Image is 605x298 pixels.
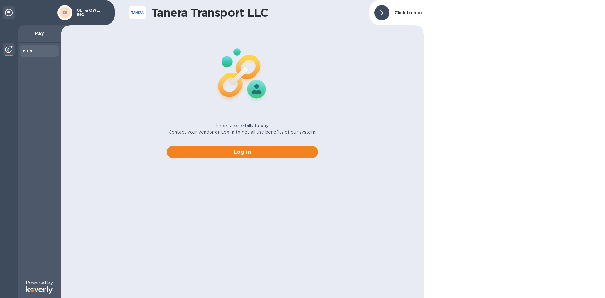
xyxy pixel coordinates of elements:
span: Log in [172,148,313,156]
img: Logo [26,286,53,294]
h1: Tanera Transport LLC [151,6,364,19]
p: OLI & OWL, INC [77,8,108,17]
p: Powered by [26,279,53,286]
b: OI [63,10,67,15]
b: Bills [23,49,32,53]
button: Log in [167,146,318,158]
b: Click to hide [395,10,424,15]
p: There are no bills to pay. Contact your vendor or Log in to get all the benefits of our system. [169,122,316,136]
p: Pay [23,30,56,37]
